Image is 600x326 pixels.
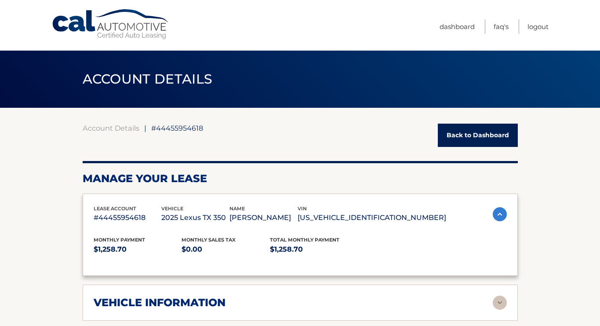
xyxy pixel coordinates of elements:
[51,9,170,40] a: Cal Automotive
[151,124,203,132] span: #44455954618
[270,243,358,256] p: $1,258.70
[83,172,518,185] h2: Manage Your Lease
[440,19,475,34] a: Dashboard
[94,243,182,256] p: $1,258.70
[182,243,270,256] p: $0.00
[83,124,139,132] a: Account Details
[161,205,183,212] span: vehicle
[527,19,549,34] a: Logout
[94,205,136,212] span: lease account
[182,237,236,243] span: Monthly sales Tax
[298,212,446,224] p: [US_VEHICLE_IDENTIFICATION_NUMBER]
[144,124,146,132] span: |
[161,212,229,224] p: 2025 Lexus TX 350
[94,296,225,309] h2: vehicle information
[493,207,507,221] img: accordion-active.svg
[493,296,507,310] img: accordion-rest.svg
[298,205,307,212] span: vin
[494,19,509,34] a: FAQ's
[229,205,245,212] span: name
[270,237,339,243] span: Total Monthly Payment
[94,237,145,243] span: Monthly Payment
[83,71,213,87] span: ACCOUNT DETAILS
[94,212,162,224] p: #44455954618
[438,124,518,147] a: Back to Dashboard
[229,212,298,224] p: [PERSON_NAME]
